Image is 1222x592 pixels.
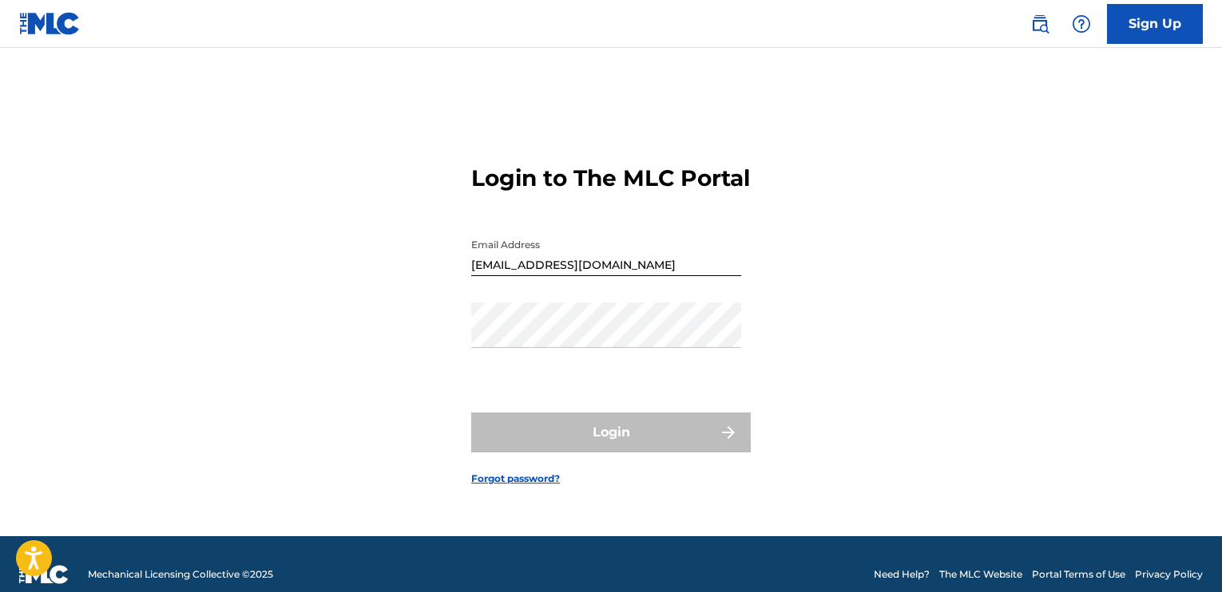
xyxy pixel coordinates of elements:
a: Forgot password? [471,472,560,486]
a: Portal Terms of Use [1032,567,1125,582]
img: MLC Logo [19,12,81,35]
span: Mechanical Licensing Collective © 2025 [88,567,273,582]
a: Sign Up [1107,4,1203,44]
a: Privacy Policy [1135,567,1203,582]
a: Public Search [1024,8,1056,40]
div: Help [1065,8,1097,40]
img: logo [19,565,69,584]
h3: Login to The MLC Portal [471,164,750,192]
img: search [1030,14,1049,34]
a: Need Help? [874,567,930,582]
a: The MLC Website [939,567,1022,582]
img: help [1072,14,1091,34]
